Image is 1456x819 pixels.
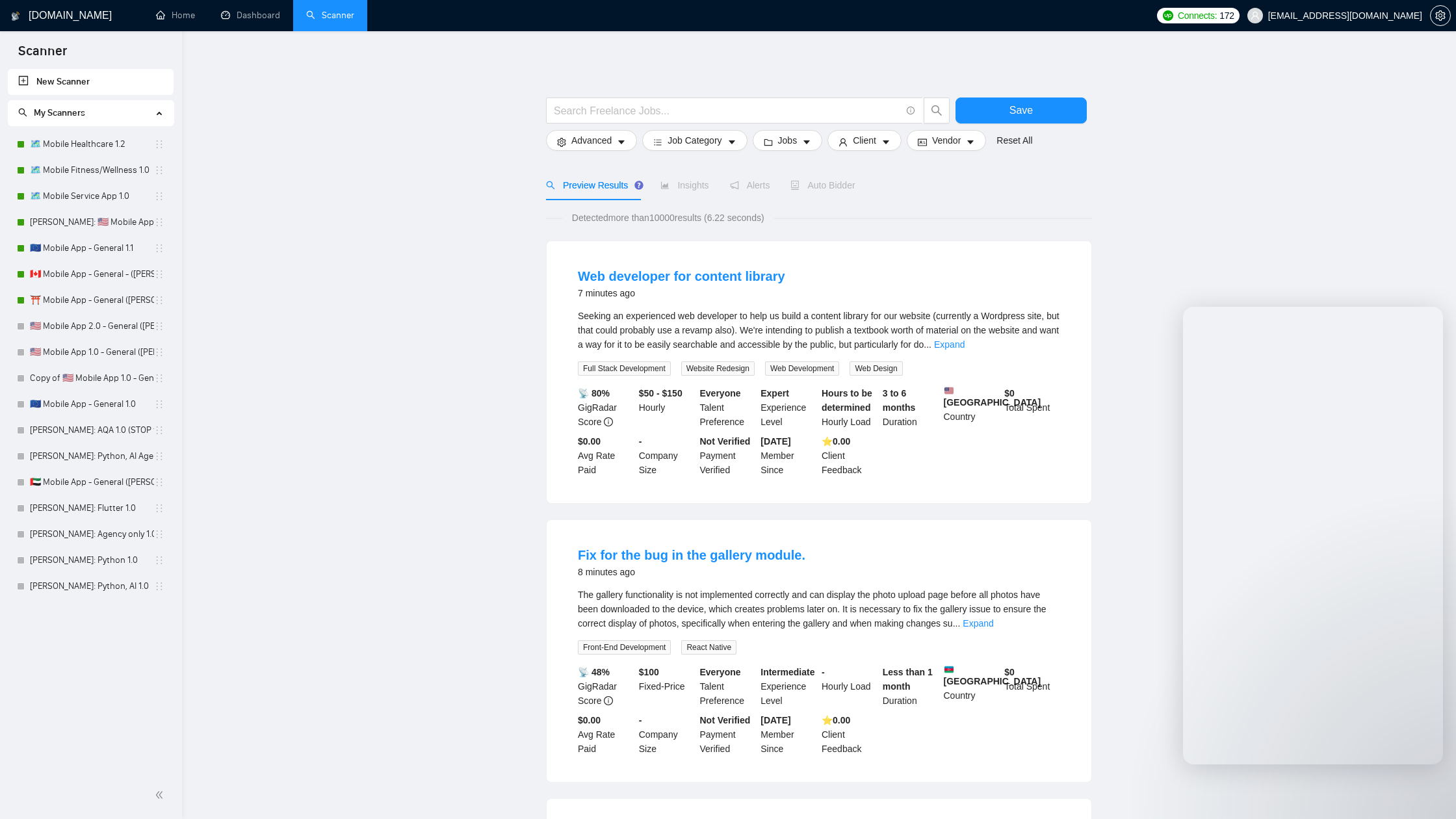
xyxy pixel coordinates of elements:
[963,618,993,629] a: Expand
[18,69,163,95] a: New Scanner
[154,321,164,331] span: holder
[765,361,840,376] span: Web Development
[154,191,164,201] span: holder
[8,131,174,157] li: 🗺️ Mobile Healthcare 1.2
[660,181,669,190] span: area-chart
[30,495,154,521] a: [PERSON_NAME]: Flutter 1.0
[883,388,916,413] b: 3 to 6 months
[617,137,626,147] span: caret-down
[790,181,799,190] span: robot
[30,131,154,157] a: 🗺️ Mobile Healthcare 1.2
[819,386,880,429] div: Hourly Load
[827,130,902,151] button: userClientcaret-down
[30,443,154,469] a: [PERSON_NAME]: Python, AI Agents 1.0
[681,640,736,655] span: React Native
[8,183,174,209] li: 🗺️ Mobile Service App 1.0
[18,108,27,117] span: search
[838,137,848,147] span: user
[30,209,154,235] a: [PERSON_NAME]: 🇺🇸 Mobile App 1.1 - General
[790,180,855,190] span: Auto Bidder
[154,399,164,409] span: holder
[760,667,814,677] b: Intermediate
[578,590,1046,629] span: The gallery functionality is not implemented correctly and can display the photo upload page befo...
[996,133,1032,148] a: Reset All
[604,696,613,705] span: info-circle
[154,165,164,175] span: holder
[30,339,154,365] a: 🇺🇸 Mobile App 1.0 - General ([PERSON_NAME])
[155,788,168,801] span: double-left
[924,97,950,123] button: search
[660,180,708,190] span: Insights
[30,417,154,443] a: [PERSON_NAME]: AQA 1.0 (STOP for now)
[8,209,174,235] li: Julia: 🇺🇸 Mobile App 1.1 - General
[8,313,174,339] li: 🇺🇸 Mobile App 2.0 - General (Julia | ✅ Quick Start)
[578,269,785,283] a: Web developer for content library
[11,6,20,27] img: logo
[850,361,902,376] span: Web Design
[639,667,659,677] b: $ 100
[578,361,671,376] span: Full Stack Development
[880,665,941,708] div: Duration
[8,69,174,95] li: New Scanner
[700,667,741,677] b: Everyone
[636,434,697,477] div: Company Size
[1183,307,1443,764] iframe: To enrich screen reader interactions, please activate Accessibility in Grammarly extension settings
[578,548,805,562] a: Fix for the bug in the gallery module.
[8,521,174,547] li: Ihor: Agency only 1.0 - General
[1163,10,1173,21] img: upwork-logo.png
[557,137,566,147] span: setting
[154,581,164,591] span: holder
[934,339,965,350] a: Expand
[30,313,154,339] a: 🇺🇸 Mobile App 2.0 - General ([PERSON_NAME] | ✅ Quick Start)
[154,529,164,539] span: holder
[880,386,941,429] div: Duration
[578,285,785,301] div: 7 minutes ago
[944,665,954,674] img: 🇦🇿
[639,388,682,398] b: $50 - $150
[8,339,174,365] li: 🇺🇸 Mobile App 1.0 - General (Julia)
[1004,667,1015,677] b: $ 0
[753,130,823,151] button: folderJobscaret-down
[578,640,671,655] span: Front-End Development
[30,365,154,391] a: Copy of 🇺🇸 Mobile App 1.0 - General ([PERSON_NAME])
[156,10,195,21] a: homeHome
[941,386,1002,429] div: Country
[8,235,174,261] li: 🇪🇺 Mobile App - General 1.1
[154,243,164,253] span: holder
[1009,102,1033,118] span: Save
[681,361,755,376] span: Website Redesign
[8,495,174,521] li: Ihor: Flutter 1.0
[546,180,640,190] span: Preview Results
[8,443,174,469] li: Ihor: Python, AI Agents 1.0
[578,388,610,398] b: 📡 80%
[764,137,773,147] span: folder
[154,373,164,383] span: holder
[306,10,354,21] a: searchScanner
[578,309,1060,352] div: Seeking an experienced web developer to help us build a content library for our website (currentl...
[30,287,154,313] a: ⛩️ Mobile App - General ([PERSON_NAME] | ✅ Immediate Start)
[8,391,174,417] li: 🇪🇺 Mobile App - General 1.0
[966,137,975,147] span: caret-down
[883,667,933,692] b: Less than 1 month
[30,547,154,573] a: [PERSON_NAME]: Python 1.0
[697,665,759,708] div: Talent Preference
[802,137,811,147] span: caret-down
[8,573,174,599] li: Ihor: Python, AI 1.0
[697,434,759,477] div: Payment Verified
[1412,775,1443,806] iframe: To enrich screen reader interactions, please activate Accessibility in Grammarly extension settings
[30,573,154,599] a: [PERSON_NAME]: Python, AI 1.0
[578,436,601,447] b: $0.00
[697,386,759,429] div: Talent Preference
[578,715,601,725] b: $0.00
[760,388,789,398] b: Expert
[1178,8,1217,23] span: Connects:
[578,564,805,580] div: 8 minutes ago
[955,97,1087,123] button: Save
[154,139,164,149] span: holder
[758,713,819,756] div: Member Since
[8,42,77,69] span: Scanner
[1431,10,1450,21] span: setting
[758,434,819,477] div: Member Since
[1430,5,1451,26] button: setting
[636,665,697,708] div: Fixed-Price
